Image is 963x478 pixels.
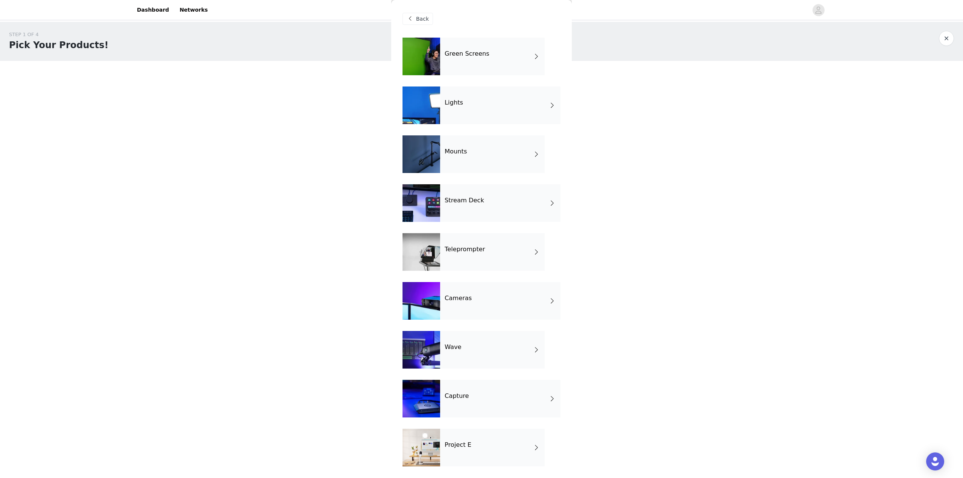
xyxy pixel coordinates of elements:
a: Dashboard [132,2,173,18]
div: Open Intercom Messenger [926,452,944,470]
h4: Lights [445,99,463,106]
h4: Stream Deck [445,197,484,204]
div: STEP 1 OF 4 [9,31,108,38]
h4: Wave [445,344,462,351]
h4: Project E [445,442,471,448]
h1: Pick Your Products! [9,38,108,52]
h4: Capture [445,393,469,399]
span: Back [416,15,429,23]
h4: Teleprompter [445,246,485,253]
div: avatar [815,4,822,16]
h4: Mounts [445,148,467,155]
h4: Green Screens [445,50,489,57]
a: Networks [175,2,212,18]
h4: Cameras [445,295,472,302]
